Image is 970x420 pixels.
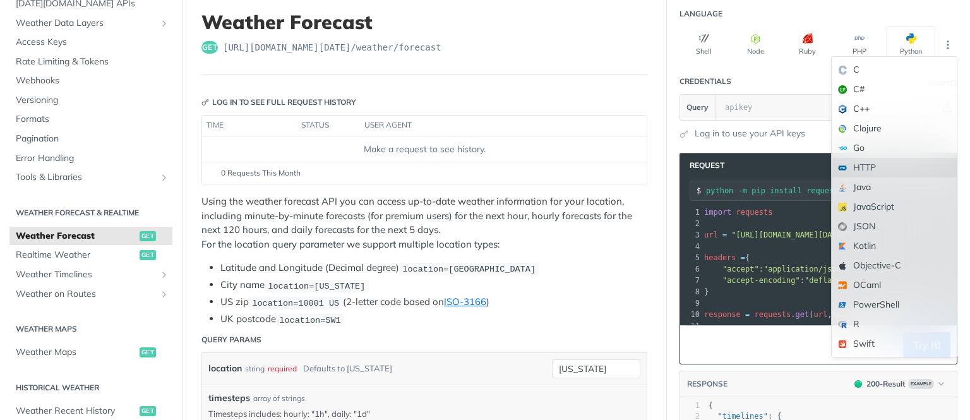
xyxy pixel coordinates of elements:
[9,246,172,265] a: Realtime Weatherget
[16,56,169,68] span: Rate Limiting & Tokens
[763,265,846,273] span: "application/json"
[140,347,156,357] span: get
[704,310,905,319] span: . ( , )
[832,217,957,236] div: JSON
[159,172,169,183] button: Show subpages for Tools & Libraries
[9,323,172,335] h2: Weather Maps
[9,265,172,284] a: Weather TimelinesShow subpages for Weather Timelines
[832,275,957,295] div: OCaml
[832,197,957,217] div: JavaScript
[680,207,702,218] div: 1
[9,14,172,33] a: Weather Data LayersShow subpages for Weather Data Layers
[887,27,935,63] button: Python
[201,195,647,251] p: Using the weather forecast API you can access up-to-date weather information for your location, i...
[686,335,704,354] button: Copy to clipboard
[745,310,750,319] span: =
[704,208,731,217] span: import
[709,401,713,410] span: {
[832,138,957,158] div: Go
[220,295,647,309] li: US zip (2-letter code based on )
[9,91,172,110] a: Versioning
[722,231,727,239] span: =
[866,378,906,390] div: 200 - Result
[704,253,736,262] span: headers
[832,158,957,177] div: HTTP
[9,110,172,129] a: Formats
[731,231,850,239] span: "[URL][DOMAIN_NAME][DATE]"
[704,310,741,319] span: response
[683,160,724,171] span: Request
[297,116,360,136] th: status
[201,11,647,33] h1: Weather Forecast
[268,359,297,378] div: required
[680,76,731,87] div: Credentials
[680,297,702,309] div: 9
[704,287,709,296] span: }
[220,312,647,327] li: UK postcode
[736,208,773,217] span: requests
[9,227,172,246] a: Weather Forecastget
[9,343,172,362] a: Weather Mapsget
[832,315,957,334] div: R
[208,408,640,419] p: Timesteps includes: hourly: "1h", daily: "1d"
[854,380,862,388] span: 200
[16,94,169,107] span: Versioning
[16,133,169,145] span: Pagination
[360,116,621,136] th: user agent
[680,263,702,275] div: 6
[680,286,702,297] div: 8
[279,315,340,325] span: location=SW1
[832,295,957,315] div: PowerShell
[201,334,261,345] div: Query Params
[722,265,759,273] span: "accept"
[680,27,728,63] button: Shell
[221,167,301,179] span: 0 Requests This Month
[9,168,172,187] a: Tools & LibrariesShow subpages for Tools & Libraries
[303,359,392,378] div: Defaults to [US_STATE]
[832,99,957,119] div: C++
[832,334,957,354] div: Swift
[832,60,957,80] div: C
[201,41,218,54] span: get
[680,275,702,286] div: 7
[805,276,891,285] span: "deflate, gzip, br"
[796,310,810,319] span: get
[159,18,169,28] button: Show subpages for Weather Data Layers
[140,231,156,241] span: get
[220,278,647,292] li: City name
[704,276,891,285] span: :
[942,39,954,51] svg: More ellipsis
[704,231,718,239] span: url
[783,27,832,63] button: Ruby
[832,119,957,138] div: Clojure
[220,261,647,275] li: Latitude and Longitude (Decimal degree)
[140,406,156,416] span: get
[9,382,172,393] h2: Historical Weather
[16,249,136,261] span: Realtime Weather
[695,127,805,140] a: Log in to use your API keys
[201,99,209,106] svg: Key
[680,8,722,20] div: Language
[680,320,702,332] div: 11
[835,27,883,63] button: PHP
[16,230,136,243] span: Weather Forecast
[268,281,365,291] span: location=[US_STATE]
[9,71,172,90] a: Webhooks
[686,102,709,113] span: Query
[832,177,957,197] div: Java
[9,33,172,52] a: Access Keys
[208,359,242,378] label: location
[16,405,136,417] span: Weather Recent History
[253,393,305,404] div: array of strings
[731,27,780,63] button: Node
[686,378,728,390] button: RESPONSE
[16,346,136,359] span: Weather Maps
[704,265,850,273] span: : ,
[16,75,169,87] span: Webhooks
[719,95,940,120] input: apikey
[813,310,827,319] span: url
[704,253,750,262] span: {
[680,241,702,252] div: 4
[402,264,536,273] span: location=[GEOGRAPHIC_DATA]
[207,143,642,156] div: Make a request to see history.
